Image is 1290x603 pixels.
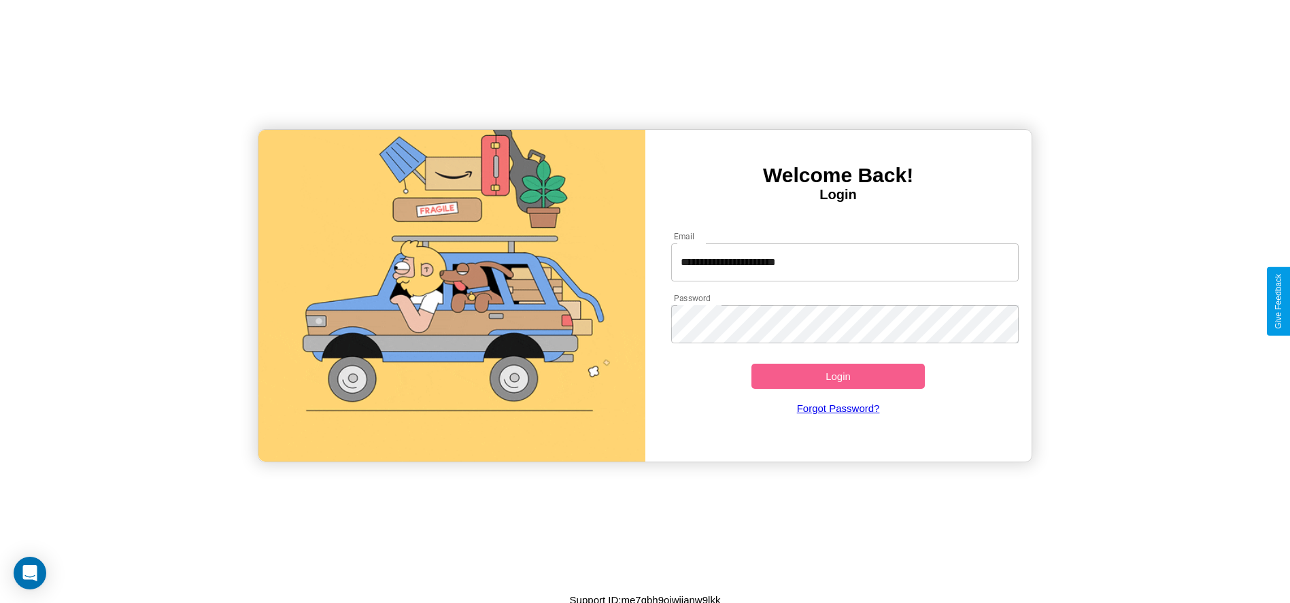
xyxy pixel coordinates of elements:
label: Password [674,292,710,304]
label: Email [674,230,695,242]
a: Forgot Password? [664,389,1012,428]
div: Open Intercom Messenger [14,557,46,589]
h3: Welcome Back! [645,164,1032,187]
div: Give Feedback [1274,274,1283,329]
button: Login [751,364,926,389]
h4: Login [645,187,1032,203]
img: gif [258,130,645,462]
